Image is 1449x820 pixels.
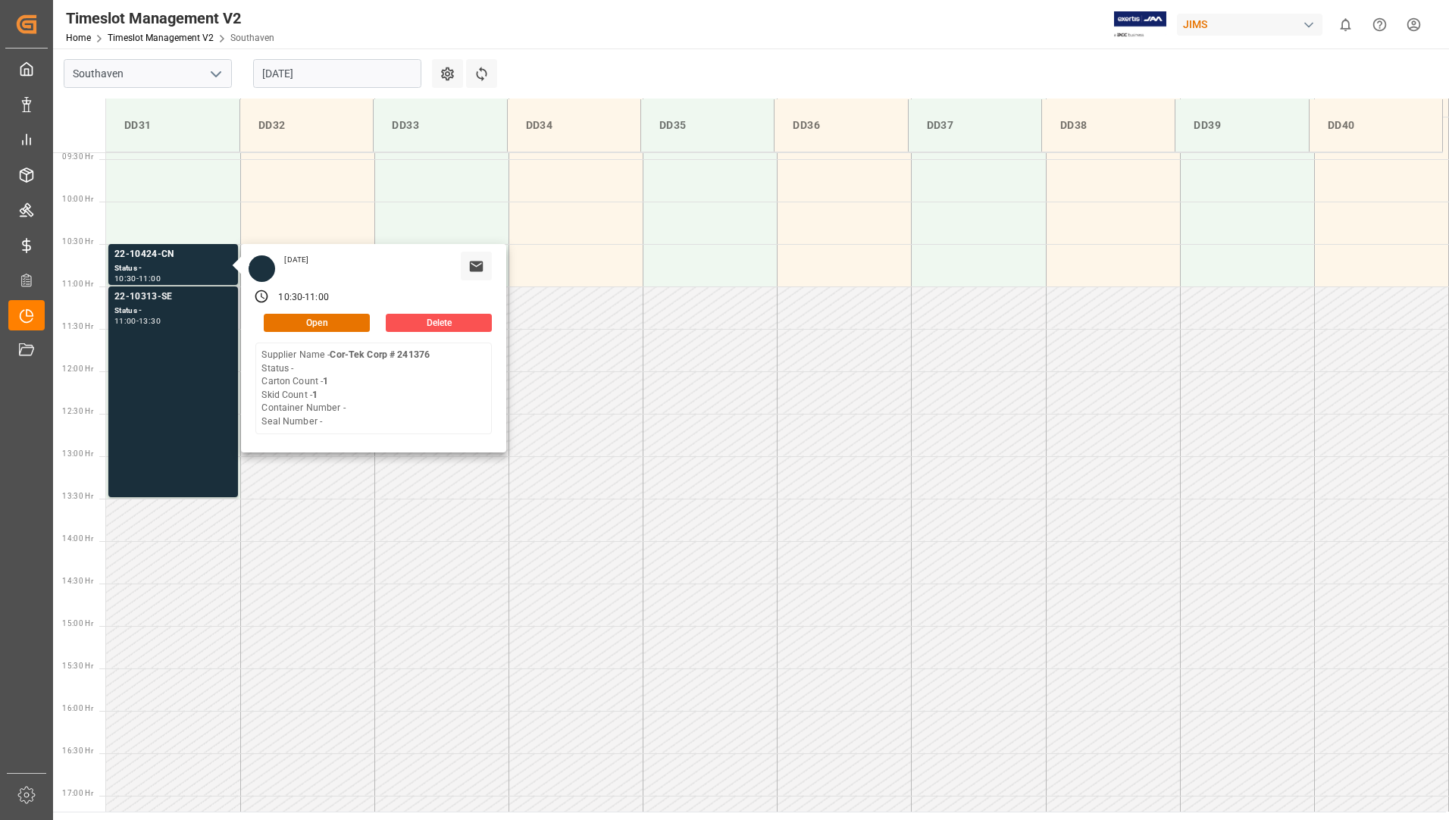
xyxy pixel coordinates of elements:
span: 15:30 Hr [62,662,93,670]
div: 13:30 [139,318,161,324]
span: 12:00 Hr [62,365,93,373]
div: - [302,291,305,305]
span: 11:30 Hr [62,322,93,330]
div: 22-10313-SE [114,290,232,305]
a: Home [66,33,91,43]
div: 11:00 [305,291,329,305]
input: DD-MM-YYYY [253,59,421,88]
button: open menu [204,62,227,86]
span: 17:00 Hr [62,789,93,797]
button: Open [264,314,370,332]
div: DD37 [921,111,1029,139]
div: DD40 [1322,111,1430,139]
span: 10:00 Hr [62,195,93,203]
input: Type to search/select [64,59,232,88]
span: 14:00 Hr [62,534,93,543]
button: show 0 new notifications [1329,8,1363,42]
button: Delete [386,314,492,332]
a: Timeslot Management V2 [108,33,214,43]
img: Exertis%20JAM%20-%20Email%20Logo.jpg_1722504956.jpg [1114,11,1166,38]
div: - [136,318,139,324]
span: 10:30 Hr [62,237,93,246]
div: DD31 [118,111,227,139]
b: Cor-Tek Corp # 241376 [330,349,430,360]
span: 11:00 Hr [62,280,93,288]
div: DD39 [1188,111,1296,139]
span: 16:30 Hr [62,746,93,755]
div: DD36 [787,111,895,139]
div: JIMS [1177,14,1322,36]
div: 10:30 [278,291,302,305]
div: - [136,275,139,282]
span: 16:00 Hr [62,704,93,712]
div: DD32 [252,111,361,139]
div: Status - [114,262,232,275]
b: 1 [312,390,318,400]
div: Status - [114,305,232,318]
div: Timeslot Management V2 [66,7,274,30]
div: DD34 [520,111,628,139]
div: 10:30 [114,275,136,282]
span: 09:30 Hr [62,152,93,161]
div: DD33 [386,111,494,139]
button: JIMS [1177,10,1329,39]
div: 11:00 [114,318,136,324]
div: DD35 [653,111,762,139]
span: 13:30 Hr [62,492,93,500]
b: 1 [323,376,328,387]
div: [DATE] [279,255,314,265]
div: 22-10424-CN [114,247,232,262]
span: 12:30 Hr [62,407,93,415]
div: 11:00 [139,275,161,282]
span: 15:00 Hr [62,619,93,628]
div: DD38 [1054,111,1163,139]
div: Supplier Name - Status - Carton Count - Skid Count - Container Number - Seal Number - [261,349,430,428]
span: 13:00 Hr [62,449,93,458]
span: 14:30 Hr [62,577,93,585]
button: Help Center [1363,8,1397,42]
